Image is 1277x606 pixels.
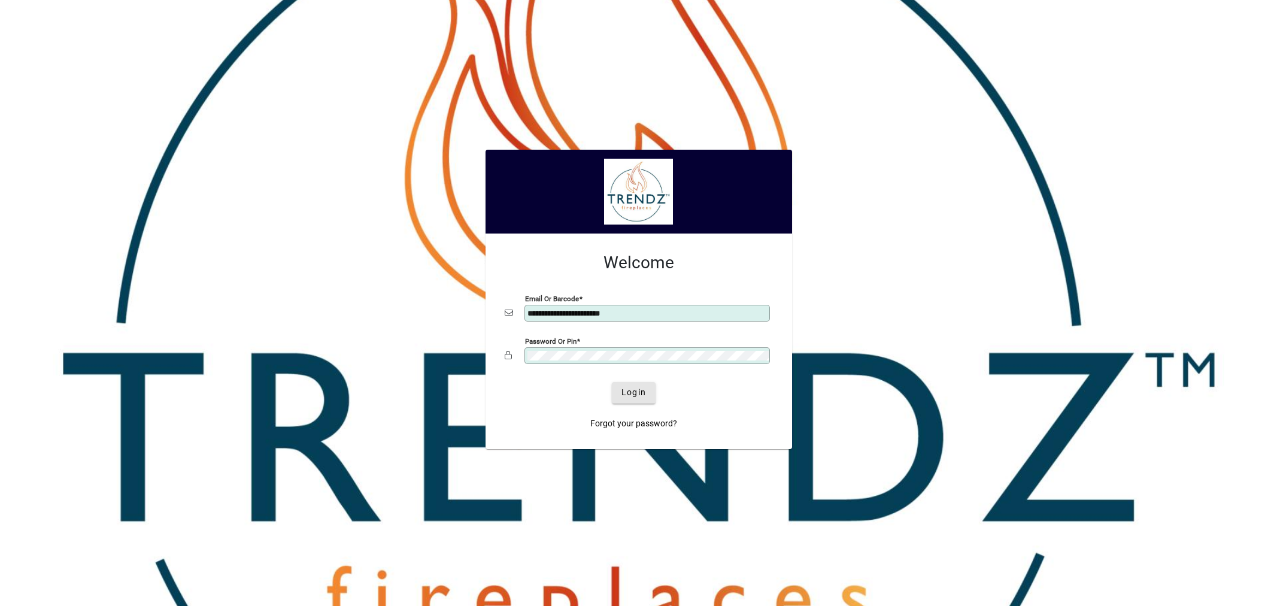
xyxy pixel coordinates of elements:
h2: Welcome [505,253,773,273]
a: Forgot your password? [586,413,682,435]
span: Login [621,386,646,399]
span: Forgot your password? [590,417,677,430]
mat-label: Password or Pin [525,337,577,345]
mat-label: Email or Barcode [525,294,579,302]
button: Login [612,382,656,404]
